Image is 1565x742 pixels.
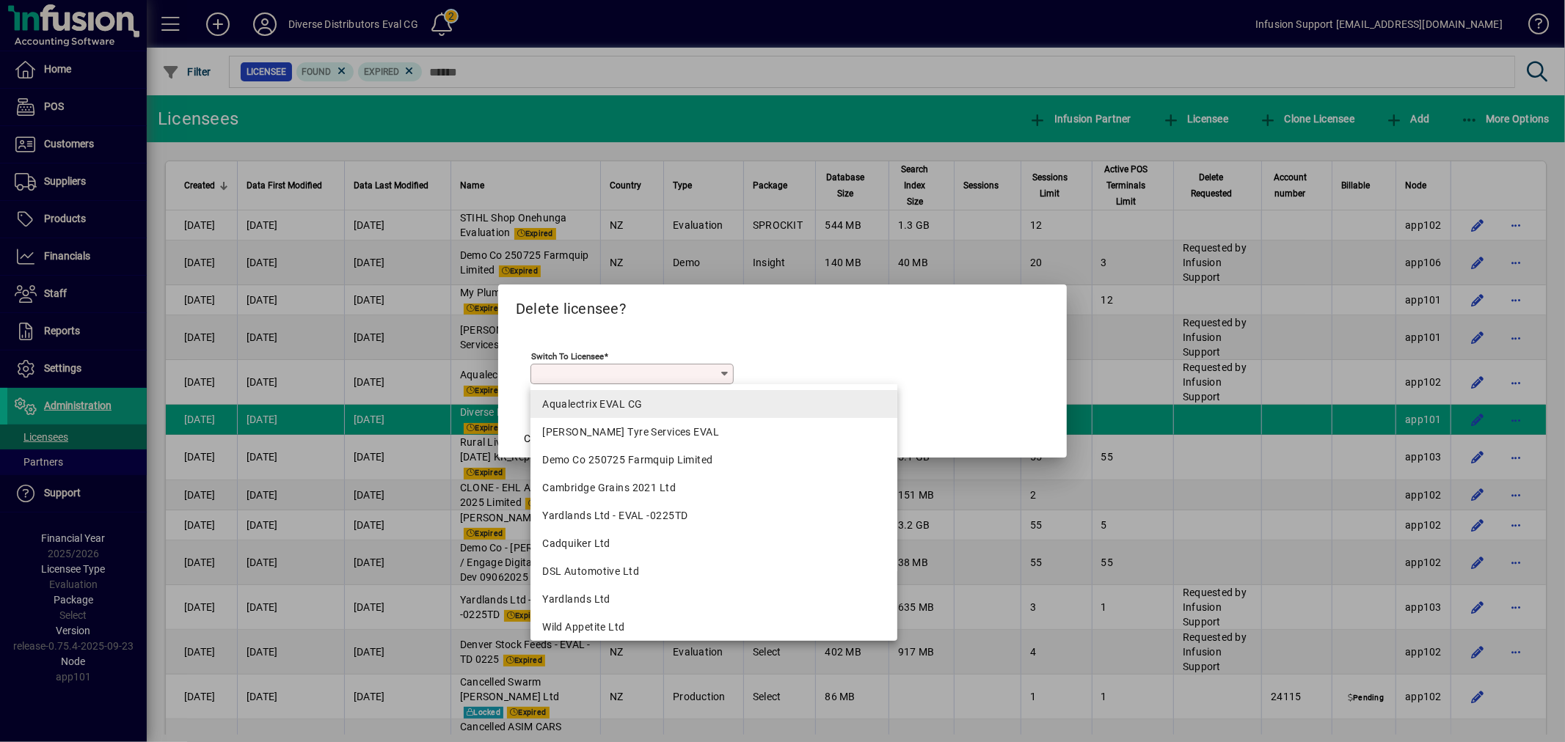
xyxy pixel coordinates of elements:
div: Cambridge Grains 2021 Ltd [542,480,886,496]
mat-option: Demo Co 250725 Farmquip Limited [530,446,897,474]
mat-option: DSL Automotive Ltd [530,557,897,585]
h2: Delete licensee? [498,284,1067,327]
mat-option: Aqualectrix EVAL CG [530,390,897,418]
mat-label: Switch to licensee [531,351,604,361]
div: Yardlands Ltd - EVAL -0225TD [542,508,886,524]
div: Aqualectrix EVAL CG [542,397,886,412]
mat-option: Yardlands Ltd - EVAL -0225TD [530,502,897,529]
div: Yardlands Ltd [542,592,886,607]
div: DSL Automotive Ltd [542,564,886,579]
mat-option: Cadquiker Ltd [530,529,897,557]
span: Cancel [524,431,555,447]
mat-option: Neumann's Tyre Services EVAL [530,418,897,446]
mat-option: Yardlands Ltd [530,585,897,613]
button: Cancel [516,425,563,452]
mat-option: Wild Appetite Ltd [530,613,897,641]
div: Wild Appetite Ltd [542,620,886,635]
mat-option: Cambridge Grains 2021 Ltd [530,474,897,502]
div: Cadquiker Ltd [542,536,886,551]
div: Demo Co 250725 Farmquip Limited [542,452,886,468]
div: [PERSON_NAME] Tyre Services EVAL [542,425,886,440]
